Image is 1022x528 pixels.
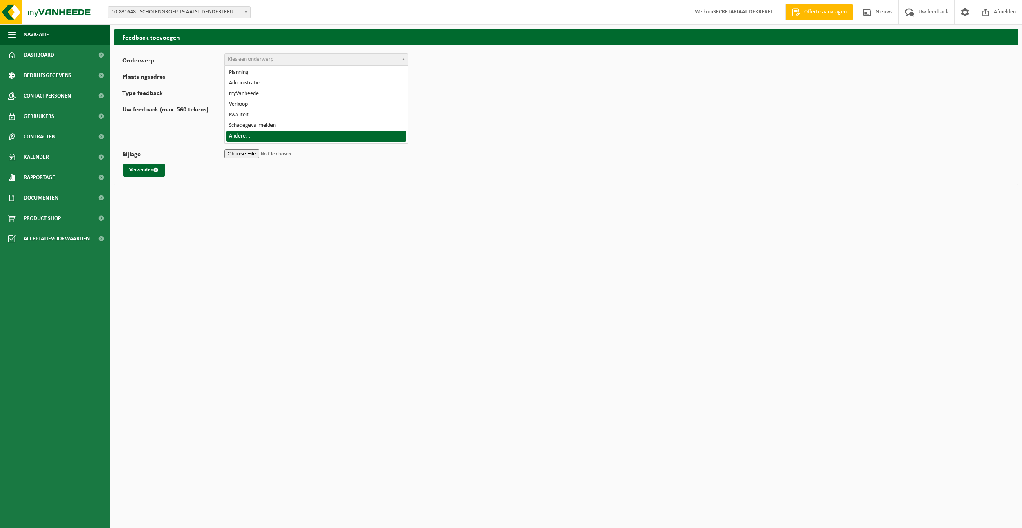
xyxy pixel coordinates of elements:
span: 10-831648 - SCHOLENGROEP 19 AALST DENDERLEEUW LIEDEKERKE NINOVE - AALST [108,7,250,18]
label: Bijlage [122,151,224,160]
span: Product Shop [24,208,61,229]
span: Gebruikers [24,106,54,126]
li: Verkoop [226,99,406,110]
li: Kwaliteit [226,110,406,120]
li: Schadegeval melden [226,120,406,131]
li: myVanheede [226,89,406,99]
span: Contactpersonen [24,86,71,106]
span: Rapportage [24,167,55,188]
span: Documenten [24,188,58,208]
span: Offerte aanvragen [802,8,849,16]
label: Onderwerp [122,58,224,66]
li: Andere... [226,131,406,142]
h2: Feedback toevoegen [114,29,1018,45]
span: 10-831648 - SCHOLENGROEP 19 AALST DENDERLEEUW LIEDEKERKE NINOVE - AALST [108,6,251,18]
span: Kies een onderwerp [228,56,273,62]
span: Contracten [24,126,55,147]
a: Offerte aanvragen [785,4,853,20]
span: Acceptatievoorwaarden [24,229,90,249]
span: Navigatie [24,24,49,45]
span: Bedrijfsgegevens [24,65,71,86]
li: Administratie [226,78,406,89]
span: Dashboard [24,45,54,65]
label: Uw feedback (max. 560 tekens) [122,106,224,143]
label: Type feedback [122,90,224,98]
button: Verzenden [123,164,165,177]
label: Plaatsingsadres [122,74,224,82]
strong: SECRETARIAAT DEKREKEL [713,9,773,15]
li: Planning [226,67,406,78]
span: Kalender [24,147,49,167]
